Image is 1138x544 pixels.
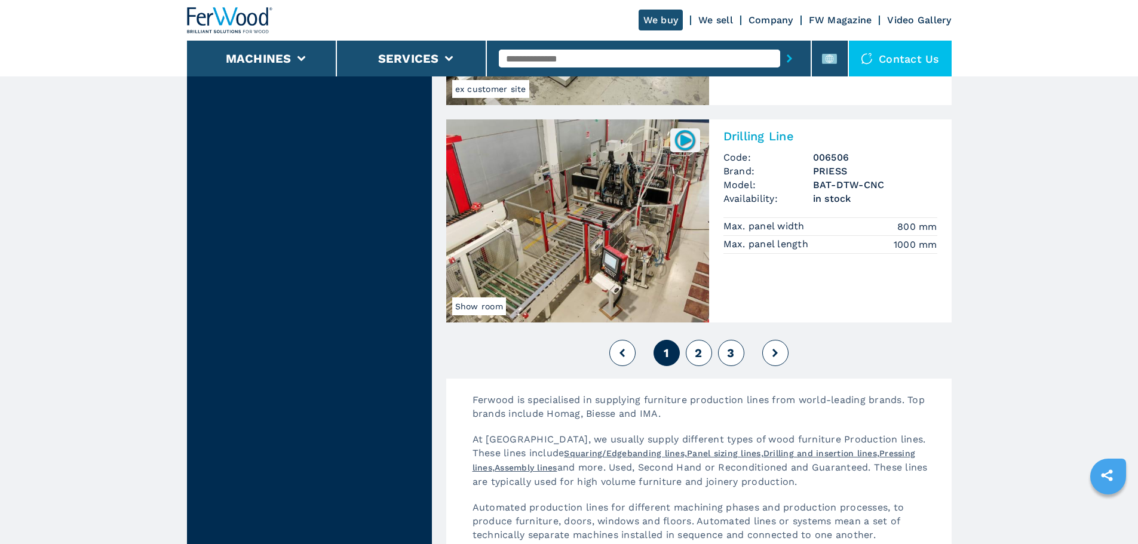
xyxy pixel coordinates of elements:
[446,119,709,322] img: Drilling Line PRIESS BAT-DTW-CNC
[1087,490,1129,535] iframe: Chat
[446,119,952,322] a: Drilling Line PRIESS BAT-DTW-CNCShow room006506Drilling LineCode:006506Brand:PRIESSModel:BAT-DTW-...
[861,53,873,64] img: Contact us
[727,346,734,360] span: 3
[687,448,761,458] a: Panel sizing lines
[564,448,687,458] a: Squaring/Edgebanding lines,
[723,192,813,205] span: Availability:
[813,164,937,178] h3: PRIESS
[897,220,937,233] em: 800 mm
[639,10,683,30] a: We buy
[698,14,733,26] a: We sell
[452,80,529,98] span: ex customer site
[378,51,439,66] button: Services
[723,238,812,251] p: Max. panel length
[461,393,952,432] p: Ferwood is specialised in supplying furniture production lines from world-leading brands. Top bra...
[849,41,952,76] div: Contact us
[695,346,702,360] span: 2
[809,14,872,26] a: FW Magazine
[226,51,292,66] button: Machines
[673,128,697,152] img: 006506
[813,192,937,205] span: in stock
[718,340,744,366] button: 3
[654,340,680,366] button: 1
[686,340,712,366] button: 2
[780,45,799,72] button: submit-button
[723,150,813,164] span: Code:
[894,238,937,251] em: 1000 mm
[763,448,877,458] a: Drilling and insertion lines
[723,129,937,143] h2: Drilling Line
[723,220,808,233] p: Max. panel width
[813,150,937,164] h3: 006506
[452,297,506,315] span: Show room
[723,178,813,192] span: Model:
[813,178,937,192] h3: BAT-DTW-CNC
[495,463,557,472] a: Assembly lines
[723,164,813,178] span: Brand:
[664,346,669,360] span: 1
[749,14,793,26] a: Company
[1092,460,1122,490] a: sharethis
[461,432,952,500] p: At [GEOGRAPHIC_DATA], we usually supply different types of wood furniture Production lines. These...
[187,7,273,33] img: Ferwood
[887,14,951,26] a: Video Gallery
